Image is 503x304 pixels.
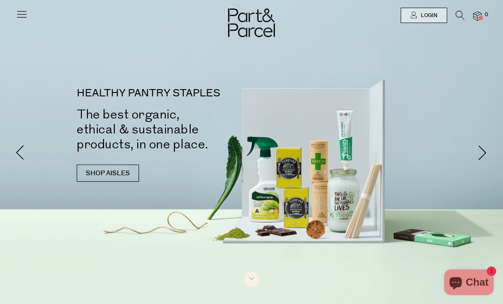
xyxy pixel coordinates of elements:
a: SHOP AISLES [77,165,139,182]
inbox-online-store-chat: Shopify online store chat [442,269,496,297]
span: 0 [483,11,490,19]
a: Login [401,8,447,23]
h2: The best organic, ethical & sustainable products, in one place. [77,107,264,152]
span: Login [419,12,437,19]
a: 0 [473,12,482,20]
p: HEALTHY PANTRY STAPLES [77,88,264,98]
img: Part&Parcel [228,9,275,37]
